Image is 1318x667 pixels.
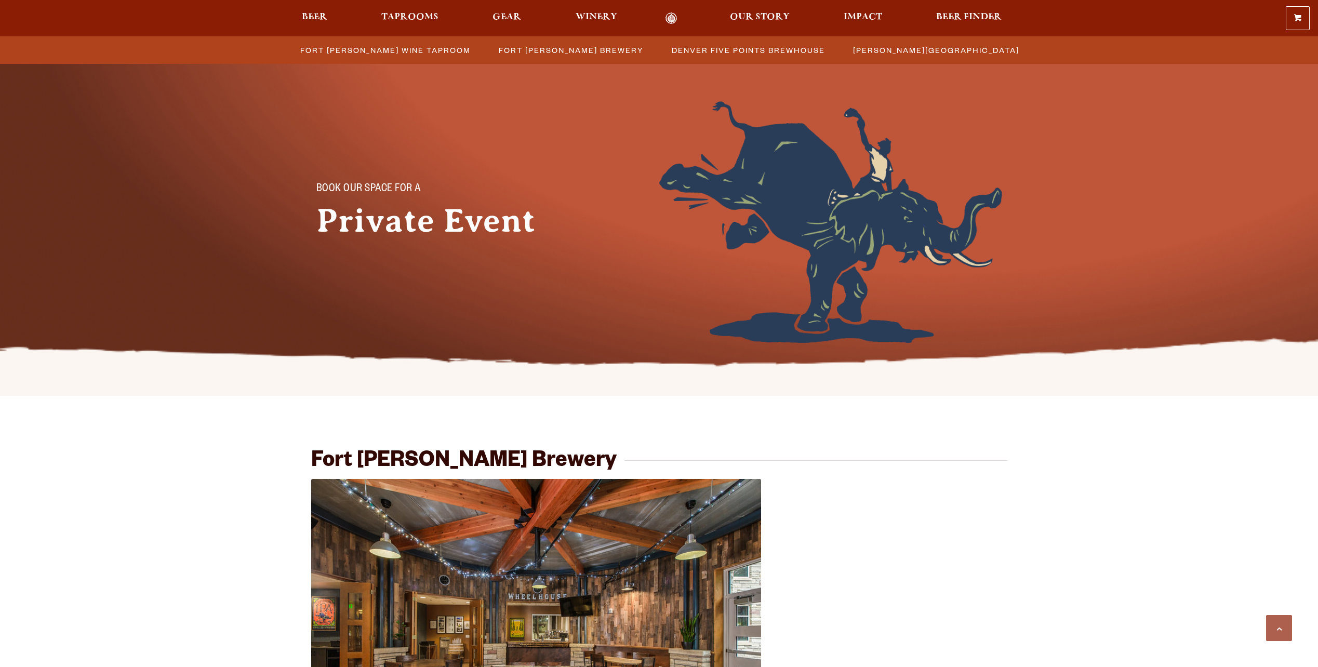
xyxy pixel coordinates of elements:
[929,12,1008,24] a: Beer Finder
[665,43,830,58] a: Denver Five Points Brewhouse
[295,12,334,24] a: Beer
[316,202,566,239] h1: Private Event
[844,13,882,21] span: Impact
[486,12,528,24] a: Gear
[381,13,438,21] span: Taprooms
[576,13,617,21] span: Winery
[294,43,476,58] a: Fort [PERSON_NAME] Wine Taproom
[730,13,790,21] span: Our Story
[375,12,445,24] a: Taprooms
[492,43,649,58] a: Fort [PERSON_NAME] Brewery
[659,101,1002,343] img: Foreground404
[1266,615,1292,641] a: Scroll to top
[499,43,644,58] span: Fort [PERSON_NAME] Brewery
[300,43,471,58] span: Fort [PERSON_NAME] Wine Taproom
[652,12,691,24] a: Odell Home
[316,183,545,196] p: Book Our Space for a
[837,12,889,24] a: Impact
[569,12,624,24] a: Winery
[492,13,521,21] span: Gear
[936,13,1002,21] span: Beer Finder
[847,43,1024,58] a: [PERSON_NAME][GEOGRAPHIC_DATA]
[302,13,327,21] span: Beer
[853,43,1019,58] span: [PERSON_NAME][GEOGRAPHIC_DATA]
[672,43,825,58] span: Denver Five Points Brewhouse
[723,12,796,24] a: Our Story
[311,450,617,475] h2: Fort [PERSON_NAME] Brewery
